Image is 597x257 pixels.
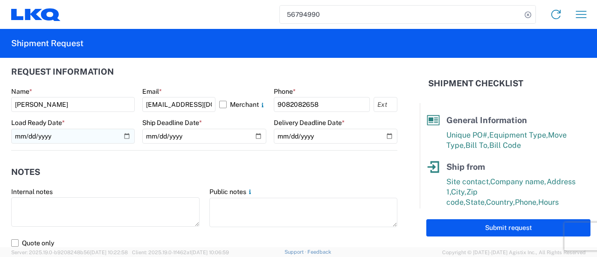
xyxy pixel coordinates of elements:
[11,167,40,177] h2: Notes
[219,97,266,112] label: Merchant
[90,250,128,255] span: [DATE] 10:22:58
[132,250,229,255] span: Client: 2025.19.0-1f462a1
[11,250,128,255] span: Server: 2025.19.0-b9208248b56
[515,198,538,207] span: Phone,
[274,118,345,127] label: Delivery Deadline Date
[451,188,466,196] span: City,
[11,188,53,196] label: Internal notes
[428,78,523,89] h2: Shipment Checklist
[191,250,229,255] span: [DATE] 10:06:59
[489,141,521,150] span: Bill Code
[11,118,65,127] label: Load Ready Date
[209,188,254,196] label: Public notes
[446,115,527,125] span: General Information
[374,97,397,112] input: Ext
[11,236,397,250] label: Quote only
[446,131,489,139] span: Unique PO#,
[446,177,490,186] span: Site contact,
[285,249,308,255] a: Support
[446,162,485,172] span: Ship from
[465,198,486,207] span: State,
[486,198,515,207] span: Country,
[142,87,162,96] label: Email
[490,177,547,186] span: Company name,
[280,6,521,23] input: Shipment, tracking or reference number
[307,249,331,255] a: Feedback
[11,67,114,76] h2: Request Information
[11,87,32,96] label: Name
[426,219,590,236] button: Submit request
[465,208,494,217] span: Hours to
[11,38,83,49] h2: Shipment Request
[489,131,548,139] span: Equipment Type,
[442,248,586,257] span: Copyright © [DATE]-[DATE] Agistix Inc., All Rights Reserved
[142,118,202,127] label: Ship Deadline Date
[274,87,296,96] label: Phone
[465,141,489,150] span: Bill To,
